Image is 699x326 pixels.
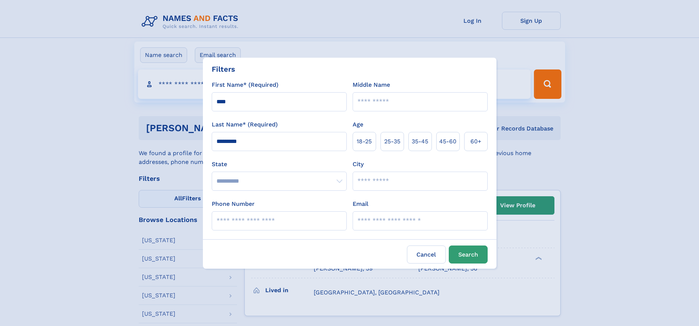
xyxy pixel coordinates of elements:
[212,160,347,169] label: State
[212,120,278,129] label: Last Name* (Required)
[353,80,390,89] label: Middle Name
[412,137,428,146] span: 35‑45
[449,246,488,264] button: Search
[212,200,255,208] label: Phone Number
[353,120,363,129] label: Age
[439,137,456,146] span: 45‑60
[353,160,364,169] label: City
[212,80,278,89] label: First Name* (Required)
[384,137,400,146] span: 25‑35
[470,137,481,146] span: 60+
[407,246,446,264] label: Cancel
[357,137,372,146] span: 18‑25
[353,200,368,208] label: Email
[212,64,235,75] div: Filters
